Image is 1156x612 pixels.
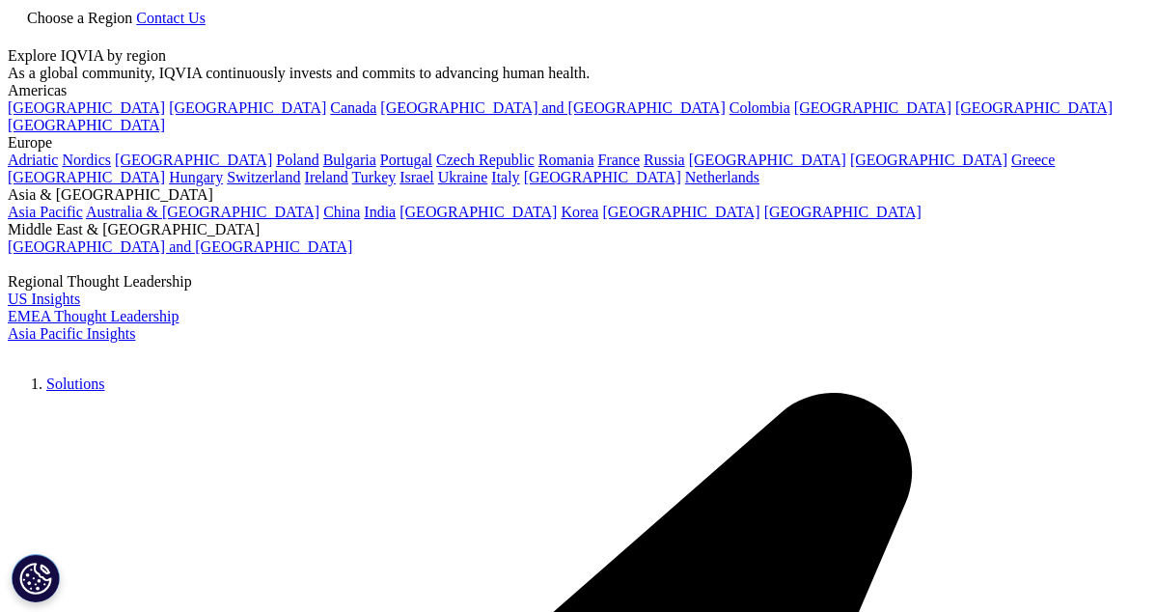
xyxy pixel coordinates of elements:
a: China [323,204,360,220]
a: Hungary [169,169,223,185]
div: As a global community, IQVIA continuously invests and commits to advancing human health. [8,65,1148,82]
span: Choose a Region [27,10,132,26]
a: [GEOGRAPHIC_DATA] [8,169,165,185]
a: Netherlands [685,169,759,185]
a: Nordics [62,152,111,168]
a: Greece [1011,152,1055,168]
a: Turkey [352,169,397,185]
a: Portugal [380,152,432,168]
a: Solutions [46,376,104,392]
a: Israel [399,169,434,185]
a: France [598,152,641,168]
div: Americas [8,82,1148,99]
div: Explore IQVIA by region [8,47,1148,65]
a: [GEOGRAPHIC_DATA] [850,152,1007,168]
a: [GEOGRAPHIC_DATA] [169,99,326,116]
a: [GEOGRAPHIC_DATA] [602,204,759,220]
div: Asia & [GEOGRAPHIC_DATA] [8,186,1148,204]
div: Regional Thought Leadership [8,273,1148,291]
a: [GEOGRAPHIC_DATA] [8,99,165,116]
a: Canada [330,99,376,116]
a: [GEOGRAPHIC_DATA] and [GEOGRAPHIC_DATA] [8,238,352,255]
a: Adriatic [8,152,58,168]
a: Ukraine [438,169,488,185]
a: Colombia [729,99,790,116]
a: Contact Us [136,10,206,26]
div: Europe [8,134,1148,152]
a: [GEOGRAPHIC_DATA] [794,99,951,116]
a: [GEOGRAPHIC_DATA] [689,152,846,168]
a: [GEOGRAPHIC_DATA] [524,169,681,185]
a: [GEOGRAPHIC_DATA] [764,204,922,220]
a: Romania [538,152,594,168]
a: Bulgaria [323,152,376,168]
a: [GEOGRAPHIC_DATA] [8,117,165,133]
a: [GEOGRAPHIC_DATA] [115,152,272,168]
div: Middle East & [GEOGRAPHIC_DATA] [8,221,1148,238]
a: Czech Republic [436,152,535,168]
a: [GEOGRAPHIC_DATA] [399,204,557,220]
a: [GEOGRAPHIC_DATA] and [GEOGRAPHIC_DATA] [380,99,725,116]
a: Poland [276,152,318,168]
a: Asia Pacific Insights [8,325,135,342]
a: Switzerland [227,169,300,185]
a: Russia [644,152,685,168]
a: US Insights [8,291,80,307]
a: [GEOGRAPHIC_DATA] [955,99,1113,116]
a: India [364,204,396,220]
a: Asia Pacific [8,204,83,220]
button: Cookie 設定 [12,554,60,602]
a: Italy [491,169,519,185]
a: Australia & [GEOGRAPHIC_DATA] [86,204,319,220]
a: Ireland [305,169,348,185]
a: Korea [561,204,598,220]
a: EMEA Thought Leadership [8,308,179,324]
